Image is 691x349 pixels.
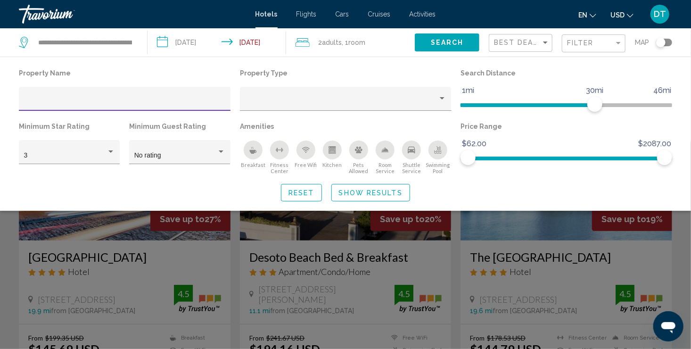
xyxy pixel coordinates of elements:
[637,137,673,151] span: $2087.00
[24,151,28,159] span: 3
[281,184,322,201] button: Reset
[461,83,476,98] span: 1mi
[567,39,594,47] span: Filter
[578,11,587,19] span: en
[322,162,342,168] span: Kitchen
[494,39,543,46] span: Best Deals
[398,162,425,174] span: Shuttle Service
[148,28,286,57] button: Check-in date: Sep 2, 2025 Check-out date: Sep 3, 2025
[372,162,398,174] span: Room Service
[319,140,345,174] button: Kitchen
[245,99,446,106] mat-select: Property type
[19,66,230,80] p: Property Name
[14,66,677,174] div: Hotel Filters
[654,9,666,19] span: DT
[461,66,672,80] p: Search Distance
[368,10,391,18] a: Cruises
[19,5,246,24] a: Travorium
[336,10,349,18] a: Cars
[431,39,464,47] span: Search
[296,10,317,18] a: Flights
[494,39,550,47] mat-select: Sort by
[339,189,403,197] span: Show Results
[295,162,317,168] span: Free Wifi
[415,33,479,51] button: Search
[241,162,265,168] span: Breakfast
[286,28,415,57] button: Travelers: 2 adults, 0 children
[288,189,314,197] span: Reset
[649,38,672,47] button: Toggle map
[348,39,365,46] span: Room
[266,140,293,174] button: Fitness Center
[318,36,342,49] span: 2
[410,10,436,18] a: Activities
[240,120,452,133] p: Amenities
[240,66,452,80] p: Property Type
[398,140,425,174] button: Shuttle Service
[255,10,278,18] a: Hotels
[461,120,672,133] p: Price Range
[293,140,319,174] button: Free Wifi
[648,4,672,24] button: User Menu
[240,140,266,174] button: Breakfast
[653,311,683,341] iframe: Button to launch messaging window
[584,83,605,98] span: 30mi
[578,8,596,22] button: Change language
[345,140,372,174] button: Pets Allowed
[461,137,488,151] span: $62.00
[610,11,625,19] span: USD
[19,120,120,133] p: Minimum Star Rating
[331,184,410,201] button: Show Results
[129,120,230,133] p: Minimum Guest Rating
[342,36,365,49] span: , 1
[134,151,161,159] span: No rating
[425,140,451,174] button: Swimming Pool
[322,39,342,46] span: Adults
[425,162,451,174] span: Swimming Pool
[345,162,372,174] span: Pets Allowed
[562,34,625,53] button: Filter
[635,36,649,49] span: Map
[372,140,398,174] button: Room Service
[610,8,633,22] button: Change currency
[266,162,293,174] span: Fitness Center
[652,83,673,98] span: 46mi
